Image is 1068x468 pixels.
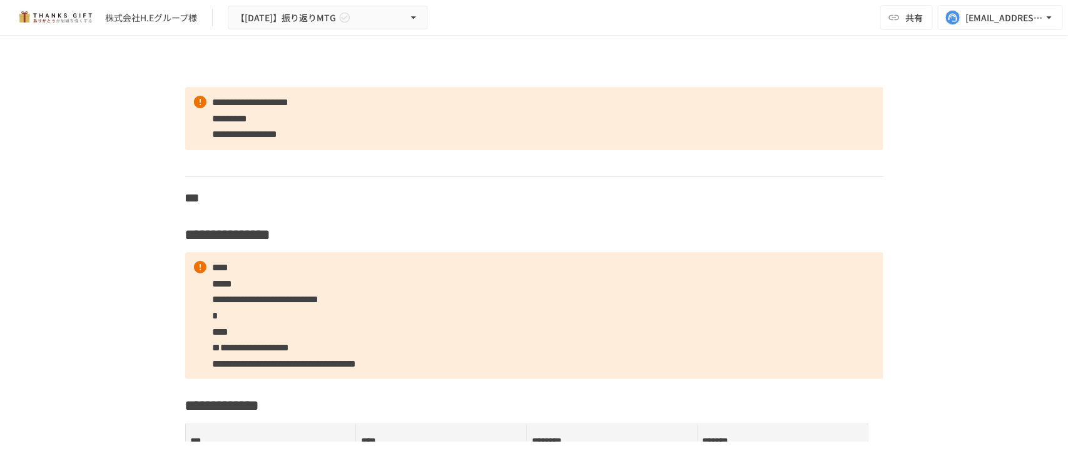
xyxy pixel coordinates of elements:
span: 【[DATE]】振り返りMTG [236,10,336,26]
button: 共有 [880,5,933,30]
button: [EMAIL_ADDRESS][DOMAIN_NAME] [938,5,1063,30]
div: 株式会社H.Eグループ様 [105,11,197,24]
div: [EMAIL_ADDRESS][DOMAIN_NAME] [965,10,1043,26]
span: 共有 [905,11,923,24]
img: mMP1OxWUAhQbsRWCurg7vIHe5HqDpP7qZo7fRoNLXQh [15,8,95,28]
button: 【[DATE]】振り返りMTG [228,6,428,30]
